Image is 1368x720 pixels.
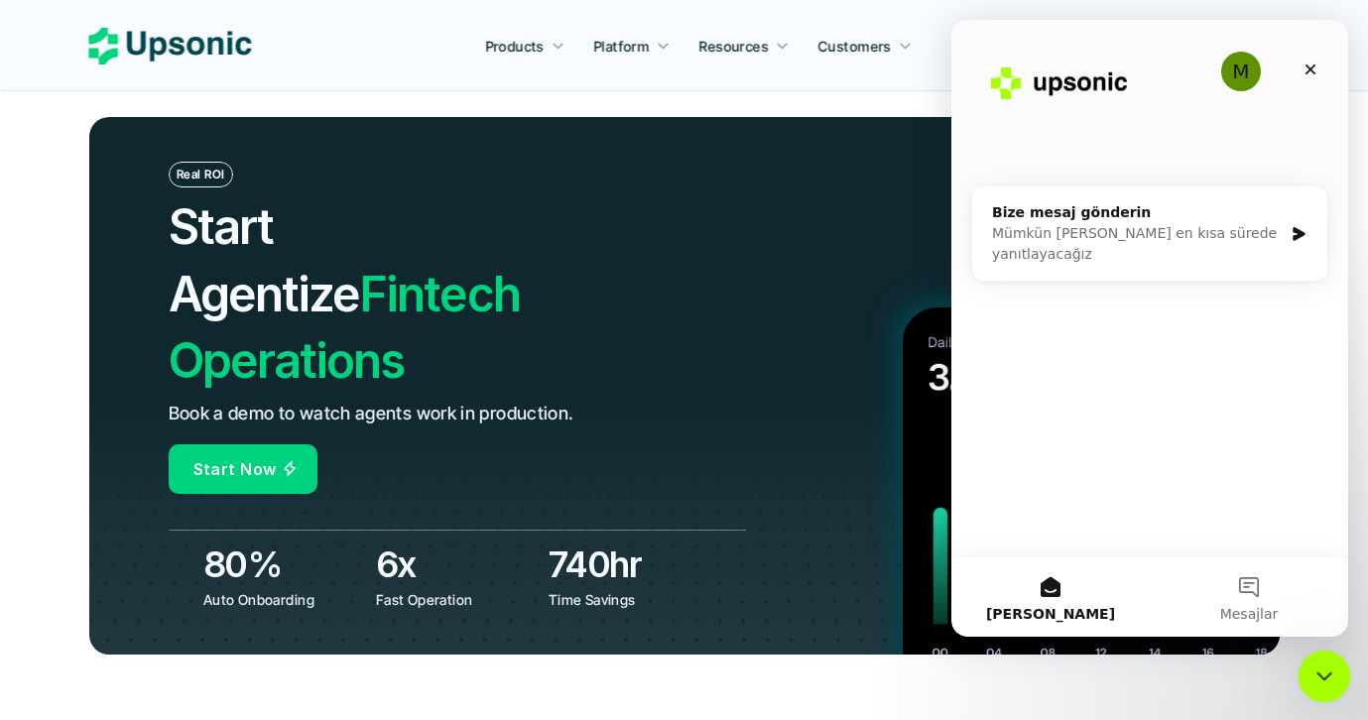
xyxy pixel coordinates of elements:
[203,589,361,610] p: Auto Onboarding
[203,540,366,589] h3: 80%
[169,193,631,394] h2: Fintech Operations
[473,28,576,63] a: Products
[169,197,360,322] span: Start Agentize
[485,36,544,57] p: Products
[699,36,769,57] p: Resources
[549,589,706,610] p: Time Savings
[549,540,711,589] h3: 740hr
[376,589,534,610] p: Fast Operation
[1299,651,1351,703] iframe: Intercom live chat
[193,455,277,484] p: Start Now
[593,36,649,57] p: Platform
[376,540,539,589] h3: 6x
[818,36,892,57] p: Customers
[177,168,225,181] p: Real ROI
[951,20,1348,637] iframe: Intercom live chat
[169,400,574,428] p: Book a demo to watch agents work in production.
